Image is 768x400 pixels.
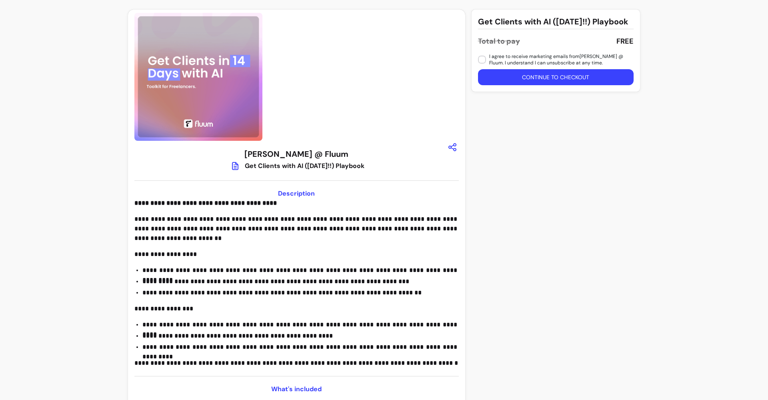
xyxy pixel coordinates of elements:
div: FREE [616,36,634,47]
h3: What's included [134,384,459,394]
div: Get Clients with AI ([DATE]!!) Playbook [245,161,364,171]
div: Total to pay [478,36,520,47]
button: Continue to checkout [478,69,634,85]
img: https://d3pz9znudhj10h.cloudfront.net/15684d84-bade-4d1e-b067-c074d0ac5207 [134,13,262,141]
h3: Description [134,189,459,198]
h3: [PERSON_NAME] @ Fluum [244,148,348,160]
h3: Get Clients with AI ([DATE]!!) Playbook [478,16,634,27]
